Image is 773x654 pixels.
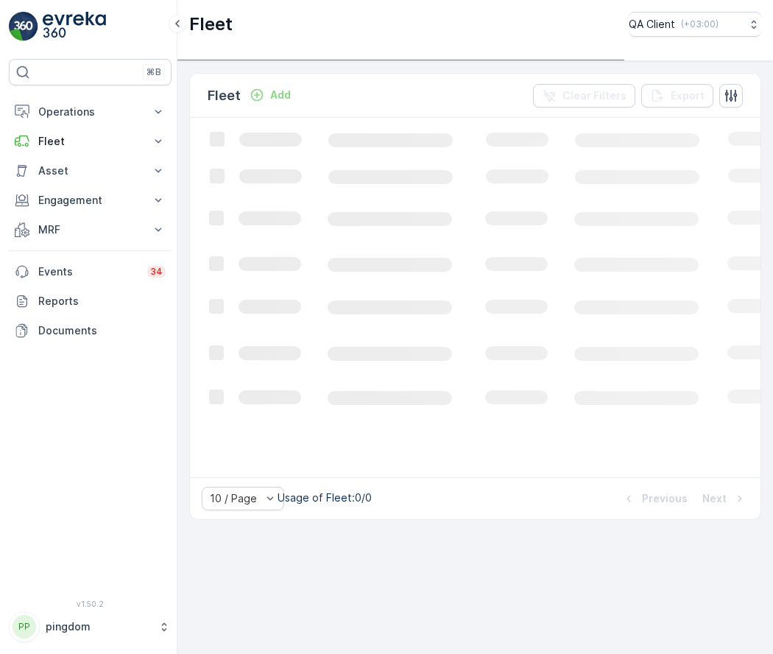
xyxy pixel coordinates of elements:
[38,134,142,149] p: Fleet
[9,257,172,286] a: Events34
[38,294,166,309] p: Reports
[270,88,291,102] p: Add
[38,163,142,178] p: Asset
[701,490,749,507] button: Next
[9,156,172,186] button: Asset
[9,127,172,156] button: Fleet
[9,286,172,316] a: Reports
[38,222,142,237] p: MRF
[641,84,713,108] button: Export
[702,491,727,506] p: Next
[629,12,761,37] button: QA Client(+03:00)
[150,266,163,278] p: 34
[642,491,688,506] p: Previous
[38,264,138,279] p: Events
[9,12,38,41] img: logo
[278,490,372,505] p: Usage of Fleet : 0/0
[9,599,172,608] span: v 1.50.2
[208,85,241,106] p: Fleet
[9,97,172,127] button: Operations
[562,88,626,103] p: Clear Filters
[9,316,172,345] a: Documents
[13,615,36,639] div: PP
[9,611,172,642] button: PPpingdom
[46,619,151,634] p: pingdom
[9,186,172,215] button: Engagement
[38,193,142,208] p: Engagement
[38,323,166,338] p: Documents
[9,215,172,245] button: MRF
[681,18,719,30] p: ( +03:00 )
[43,12,106,41] img: logo_light-DOdMpM7g.png
[533,84,635,108] button: Clear Filters
[147,66,161,78] p: ⌘B
[244,86,297,104] button: Add
[671,88,705,103] p: Export
[620,490,689,507] button: Previous
[629,17,675,32] p: QA Client
[189,13,233,36] p: Fleet
[38,105,142,119] p: Operations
